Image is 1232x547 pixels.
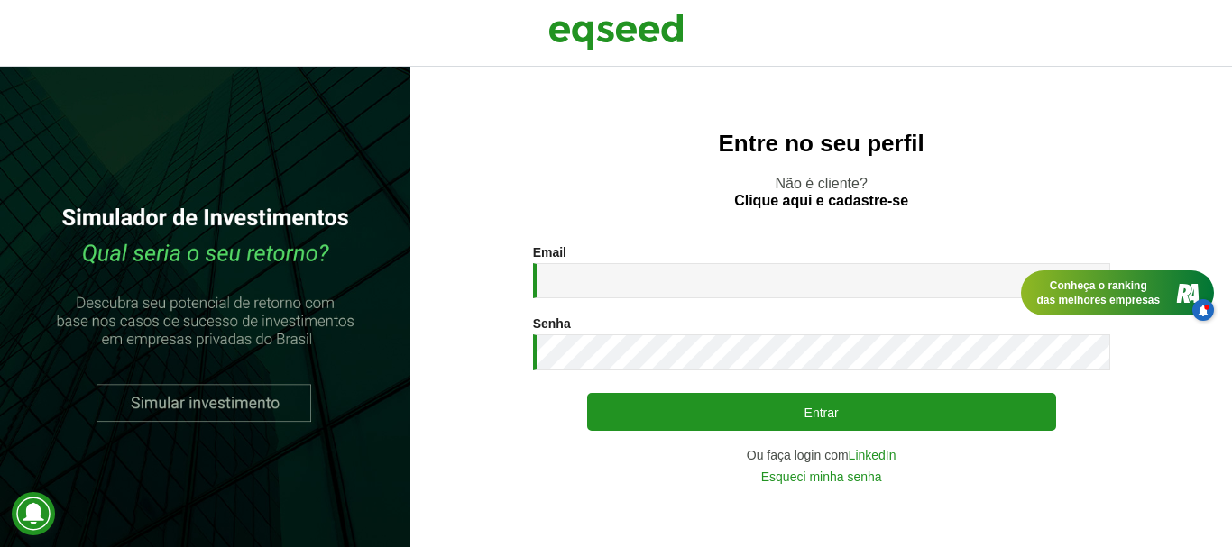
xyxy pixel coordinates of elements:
[446,175,1196,209] p: Não é cliente?
[533,246,566,259] label: Email
[734,194,908,208] a: Clique aqui e cadastre-se
[761,470,882,483] a: Esqueci minha senha
[533,449,1110,461] div: Ou faça login com
[849,449,896,461] a: LinkedIn
[446,131,1196,157] h2: Entre no seu perfil
[548,9,684,54] img: EqSeed Logo
[587,393,1056,431] button: Entrar
[533,317,571,330] label: Senha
